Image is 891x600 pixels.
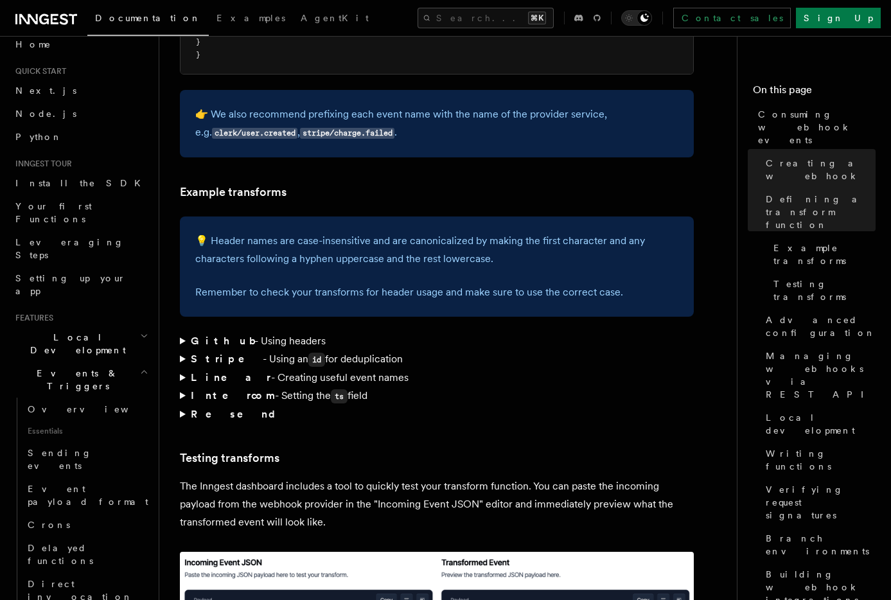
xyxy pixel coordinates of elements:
[180,350,694,369] summary: Stripe- Using anidfor deduplication
[180,449,279,467] a: Testing transforms
[308,353,325,367] code: id
[195,283,678,301] p: Remember to check your transforms for header usage and make sure to use the correct case.
[768,236,876,272] a: Example transforms
[10,362,151,398] button: Events & Triggers
[10,159,72,169] span: Inngest tour
[87,4,209,36] a: Documentation
[673,8,791,28] a: Contact sales
[195,232,678,268] p: 💡 Header names are case-insensitive and are canonicalized by making the first character and any c...
[293,4,376,35] a: AgentKit
[761,478,876,527] a: Verifying request signatures
[528,12,546,24] kbd: ⌘K
[10,367,140,393] span: Events & Triggers
[10,267,151,303] a: Setting up your app
[766,193,876,231] span: Defining a transform function
[10,331,140,357] span: Local Development
[766,532,876,558] span: Branch environments
[761,188,876,236] a: Defining a transform function
[331,389,348,403] code: ts
[761,442,876,478] a: Writing functions
[10,231,151,267] a: Leveraging Steps
[15,201,92,224] span: Your first Functions
[753,103,876,152] a: Consuming webhook events
[22,513,151,536] a: Crons
[766,447,876,473] span: Writing functions
[796,8,881,28] a: Sign Up
[28,543,93,566] span: Delayed functions
[191,371,271,384] strong: Linear
[15,132,62,142] span: Python
[10,66,66,76] span: Quick start
[766,313,876,339] span: Advanced configuration
[209,4,293,35] a: Examples
[15,273,126,296] span: Setting up your app
[761,406,876,442] a: Local development
[418,8,554,28] button: Search...⌘K
[766,411,876,437] span: Local development
[761,152,876,188] a: Creating a webhook
[22,441,151,477] a: Sending events
[766,349,876,401] span: Managing webhooks via REST API
[10,125,151,148] a: Python
[768,272,876,308] a: Testing transforms
[753,82,876,103] h4: On this page
[191,408,286,420] strong: Resend
[180,405,694,423] summary: Resend
[180,369,694,387] summary: Linear- Creating useful event names
[10,79,151,102] a: Next.js
[10,326,151,362] button: Local Development
[10,313,53,323] span: Features
[196,37,200,46] span: }
[766,483,876,522] span: Verifying request signatures
[758,108,876,146] span: Consuming webhook events
[10,172,151,195] a: Install the SDK
[22,477,151,513] a: Event payload format
[216,13,285,23] span: Examples
[195,105,678,142] p: 👉 We also recommend prefixing each event name with the name of the provider service, e.g. , .
[180,387,694,405] summary: Intercom- Setting thetsfield
[761,344,876,406] a: Managing webhooks via REST API
[761,527,876,563] a: Branch environments
[773,242,876,267] span: Example transforms
[28,520,70,530] span: Crons
[301,13,369,23] span: AgentKit
[15,38,51,51] span: Home
[10,102,151,125] a: Node.js
[621,10,652,26] button: Toggle dark mode
[191,353,263,365] strong: Stripe
[15,85,76,96] span: Next.js
[10,33,151,56] a: Home
[766,157,876,182] span: Creating a webhook
[180,332,694,350] summary: Github- Using headers
[95,13,201,23] span: Documentation
[15,109,76,119] span: Node.js
[180,477,694,531] p: The Inngest dashboard includes a tool to quickly test your transform function. You can paste the ...
[28,404,160,414] span: Overview
[773,278,876,303] span: Testing transforms
[28,484,148,507] span: Event payload format
[22,421,151,441] span: Essentials
[191,335,254,347] strong: Github
[300,128,394,139] code: stripe/charge.failed
[10,195,151,231] a: Your first Functions
[22,536,151,572] a: Delayed functions
[22,398,151,421] a: Overview
[180,183,287,201] a: Example transforms
[191,389,275,401] strong: Intercom
[28,448,92,471] span: Sending events
[212,128,297,139] code: clerk/user.created
[196,50,200,59] span: }
[15,237,124,260] span: Leveraging Steps
[15,178,148,188] span: Install the SDK
[761,308,876,344] a: Advanced configuration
